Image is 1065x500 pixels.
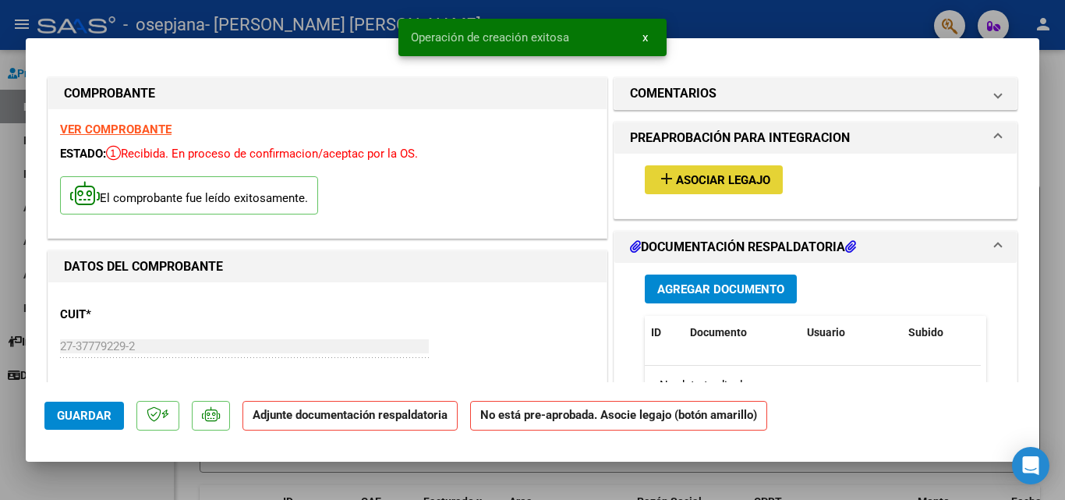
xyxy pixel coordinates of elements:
[908,326,943,339] span: Subido
[64,259,223,274] strong: DATOS DEL COMPROBANTE
[980,316,1058,349] datatable-header-cell: Acción
[801,316,902,349] datatable-header-cell: Usuario
[60,176,318,215] p: El comprobante fue leído exitosamente.
[690,326,747,339] span: Documento
[57,409,111,423] span: Guardar
[657,282,784,296] span: Agregar Documento
[614,232,1017,263] mat-expansion-panel-header: DOCUMENTACIÓN RESPALDATORIA
[44,402,124,430] button: Guardar
[614,122,1017,154] mat-expansion-panel-header: PREAPROBACIÓN PARA INTEGRACION
[614,154,1017,218] div: PREAPROBACIÓN PARA INTEGRACION
[645,165,783,194] button: Asociar Legajo
[614,78,1017,109] mat-expansion-panel-header: COMENTARIOS
[657,169,676,188] mat-icon: add
[630,23,660,51] button: x
[64,86,155,101] strong: COMPROBANTE
[645,275,797,303] button: Agregar Documento
[411,30,569,45] span: Operación de creación exitosa
[106,147,418,161] span: Recibida. En proceso de confirmacion/aceptac por la OS.
[676,173,770,187] span: Asociar Legajo
[807,326,845,339] span: Usuario
[630,238,856,257] h1: DOCUMENTACIÓN RESPALDATORIA
[902,316,980,349] datatable-header-cell: Subido
[630,84,716,103] h1: COMENTARIOS
[645,316,684,349] datatable-header-cell: ID
[651,326,661,339] span: ID
[1012,447,1049,484] div: Open Intercom Messenger
[60,122,172,137] a: VER COMPROBANTE
[645,366,981,405] div: No data to display
[630,129,850,147] h1: PREAPROBACIÓN PARA INTEGRACION
[60,147,106,161] span: ESTADO:
[642,30,648,44] span: x
[60,306,221,324] p: CUIT
[470,401,767,431] strong: No está pre-aprobada. Asocie legajo (botón amarillo)
[253,408,448,422] strong: Adjunte documentación respaldatoria
[684,316,801,349] datatable-header-cell: Documento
